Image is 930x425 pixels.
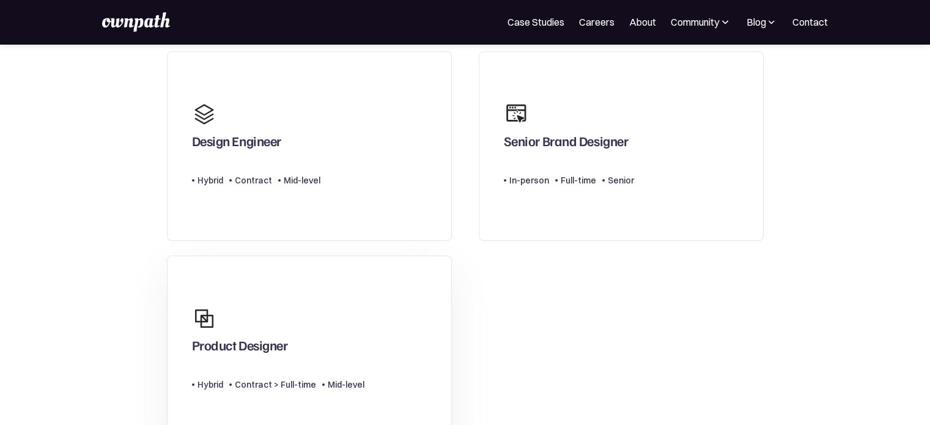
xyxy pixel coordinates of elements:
a: About [629,15,656,29]
div: Contract > Full-time [235,377,316,392]
a: Case Studies [507,15,564,29]
div: Community [671,15,719,29]
div: Product Designer [192,337,288,359]
a: Careers [579,15,614,29]
div: Contract [235,173,272,188]
div: Senior [608,173,634,188]
div: Community [671,15,731,29]
a: Design EngineerHybridContractMid-level [167,51,452,242]
a: Contact [792,15,828,29]
div: Mid-level [328,377,364,392]
a: Senior Brand DesignerIn-personFull-timeSenior [479,51,764,242]
div: Design Engineer [192,133,281,155]
div: In-person [509,173,549,188]
div: Mid-level [284,173,320,188]
div: Hybrid [197,377,223,392]
div: Full-time [561,173,596,188]
div: Hybrid [197,173,223,188]
div: Senior Brand Designer [504,133,629,155]
div: Blog [746,15,778,29]
div: Blog [746,15,766,29]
